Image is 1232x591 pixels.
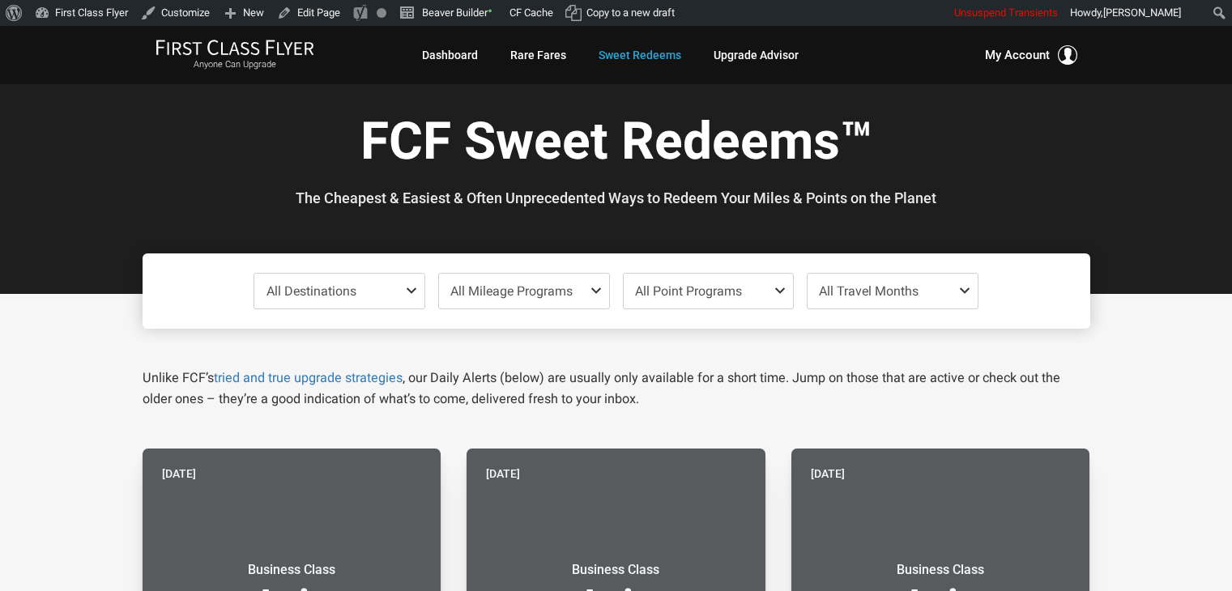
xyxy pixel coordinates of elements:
[985,45,1050,65] span: My Account
[156,39,314,71] a: First Class FlyerAnyone Can Upgrade
[143,368,1090,410] p: Unlike FCF’s , our Daily Alerts (below) are usually only available for a short time. Jump on thos...
[635,283,742,299] span: All Point Programs
[819,283,919,299] span: All Travel Months
[486,465,520,483] time: [DATE]
[156,39,314,56] img: First Class Flyer
[954,6,1058,19] span: Unsuspend Transients
[839,562,1042,578] small: Business Class
[156,59,314,70] small: Anyone Can Upgrade
[714,40,799,70] a: Upgrade Advisor
[214,370,403,385] a: tried and true upgrade strategies
[190,562,393,578] small: Business Class
[811,465,845,483] time: [DATE]
[985,45,1077,65] button: My Account
[266,283,356,299] span: All Destinations
[162,465,196,483] time: [DATE]
[514,562,717,578] small: Business Class
[599,40,681,70] a: Sweet Redeems
[155,113,1078,176] h1: FCF Sweet Redeems™
[450,283,573,299] span: All Mileage Programs
[155,190,1078,206] h3: The Cheapest & Easiest & Often Unprecedented Ways to Redeem Your Miles & Points on the Planet
[510,40,566,70] a: Rare Fares
[488,2,492,19] span: •
[1103,6,1181,19] span: [PERSON_NAME]
[422,40,478,70] a: Dashboard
